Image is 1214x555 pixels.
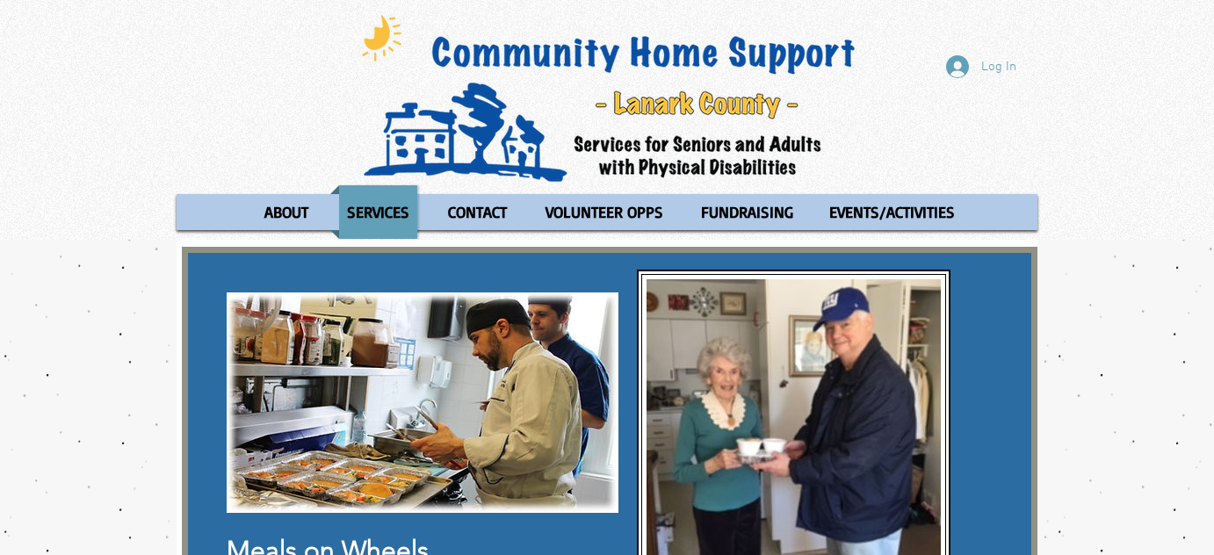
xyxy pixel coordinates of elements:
[430,185,524,239] a: CONTACT
[227,292,618,513] img: Hot MOW.jpg
[975,58,1023,76] span: Log In
[693,185,801,239] p: FUNDRAISING
[821,185,963,239] p: EVENTS/ACTIVITIES
[529,185,680,239] a: VOLUNTEER OPPS
[684,185,808,239] a: FUNDRAISING
[440,185,515,239] p: CONTACT
[538,185,671,239] p: VOLUNTEER OPPS
[934,50,1029,83] button: Log In
[177,185,1037,239] nav: Site
[813,185,972,239] a: EVENTS/ACTIVITIES
[257,185,316,239] p: ABOUT
[339,185,417,239] p: SERVICES
[248,185,326,239] a: ABOUT
[330,185,426,239] a: SERVICES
